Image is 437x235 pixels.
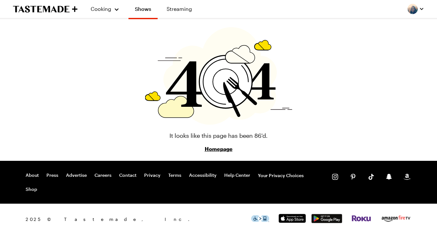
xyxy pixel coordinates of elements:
button: Profile picture [408,4,424,14]
a: Amazon Fire TV [381,218,411,224]
img: Roku [351,215,372,222]
a: Shows [128,1,158,19]
img: App Store [277,214,308,223]
img: Profile picture [408,4,418,14]
p: It looks like this page has been 86'd. [169,131,268,140]
a: Google Play [311,218,342,224]
a: This icon serves as a link to download the Level Access assistive technology app for individuals ... [251,217,269,223]
img: Google Play [311,214,342,223]
a: Homepage [205,145,233,153]
img: Amazon Fire TV [381,214,411,223]
a: Press [46,172,58,179]
a: Terms [168,172,181,179]
a: Privacy [144,172,161,179]
a: Shop [26,186,37,192]
a: Accessibility [189,172,217,179]
img: This icon serves as a link to download the Level Access assistive technology app for individuals ... [251,215,269,222]
span: Cooking [91,6,111,12]
a: Contact [119,172,136,179]
span: 2025 © Tastemade, Inc. [26,216,251,223]
a: Advertise [66,172,87,179]
a: Careers [95,172,111,179]
a: Help Center [224,172,250,179]
a: About [26,172,39,179]
button: Your Privacy Choices [258,172,304,179]
a: Roku [351,216,372,223]
button: Cooking [90,1,120,17]
a: To Tastemade Home Page [13,5,78,13]
img: 404 [145,27,292,125]
a: App Store [277,218,308,224]
nav: Footer [26,172,319,192]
